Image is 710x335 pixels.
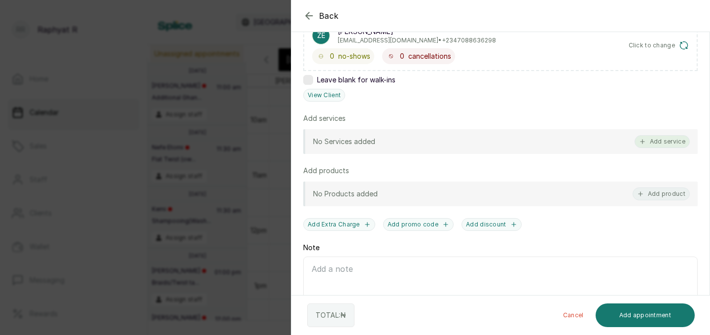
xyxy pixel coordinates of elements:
[596,303,695,327] button: Add appointment
[408,51,451,61] span: cancellations
[319,10,339,22] span: Back
[316,310,346,320] p: TOTAL: ₦
[313,137,375,147] p: No Services added
[313,189,378,199] p: No Products added
[317,75,395,85] span: Leave blank for walk-ins
[303,10,339,22] button: Back
[330,51,334,61] span: 0
[303,89,345,102] button: View Client
[383,218,454,231] button: Add promo code
[303,113,346,123] p: Add services
[303,166,349,176] p: Add products
[317,31,325,40] p: ZE
[303,218,375,231] button: Add Extra Charge
[338,51,370,61] span: no-shows
[461,218,522,231] button: Add discount
[555,303,592,327] button: Cancel
[633,187,690,200] button: Add product
[338,37,496,44] p: [EMAIL_ADDRESS][DOMAIN_NAME] • +234 7088636298
[635,135,690,148] button: Add service
[303,243,319,253] label: Note
[400,51,404,61] span: 0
